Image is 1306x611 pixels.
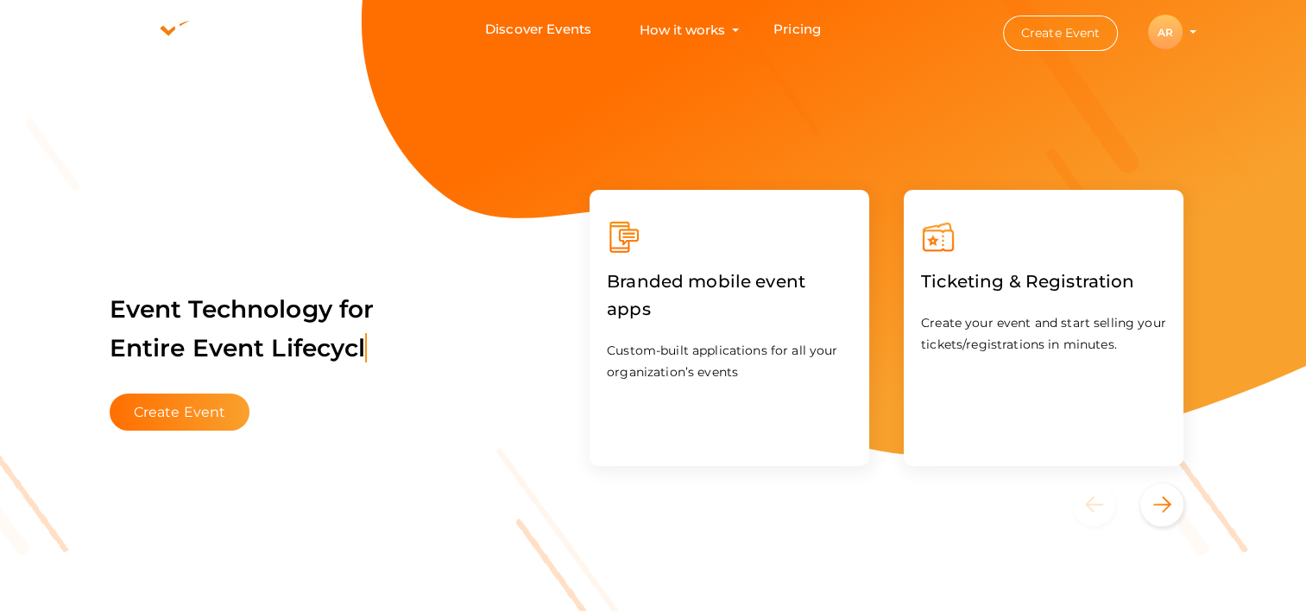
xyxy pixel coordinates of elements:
div: AR [1148,15,1183,49]
button: Next [1140,483,1183,526]
span: Entire Event Lifecycl [110,333,368,362]
a: Branded mobile event apps [607,302,852,318]
button: Previous [1072,483,1137,526]
p: Custom-built applications for all your organization’s events [607,340,852,383]
button: Create Event [1003,16,1119,51]
a: Ticketing & Registration [921,274,1134,291]
a: Pricing [773,14,821,46]
button: AR [1143,14,1188,50]
p: Create your event and start selling your tickets/registrations in minutes. [921,312,1166,356]
label: Ticketing & Registration [921,255,1134,308]
label: Event Technology for [110,268,375,389]
button: How it works [634,14,730,46]
label: Branded mobile event apps [607,255,852,336]
profile-pic: AR [1148,26,1183,39]
a: Discover Events [485,14,591,46]
button: Create Event [110,394,250,431]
